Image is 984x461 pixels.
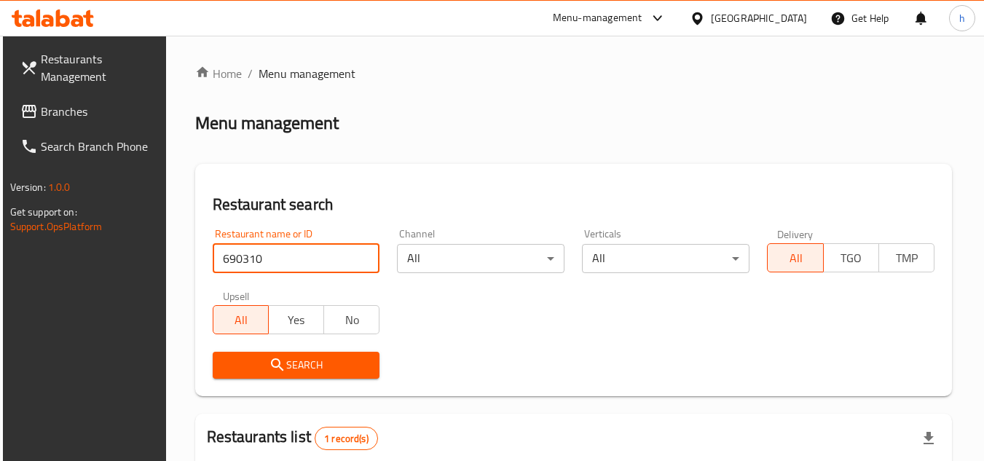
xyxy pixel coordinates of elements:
[219,310,263,331] span: All
[223,291,250,301] label: Upsell
[911,421,946,456] div: Export file
[213,352,380,379] button: Search
[195,65,953,82] nav: breadcrumb
[213,194,935,216] h2: Restaurant search
[553,9,642,27] div: Menu-management
[268,305,324,334] button: Yes
[330,310,374,331] span: No
[397,244,564,273] div: All
[323,305,379,334] button: No
[48,178,71,197] span: 1.0.0
[582,244,749,273] div: All
[41,50,156,85] span: Restaurants Management
[248,65,253,82] li: /
[195,65,242,82] a: Home
[767,243,823,272] button: All
[10,217,103,236] a: Support.OpsPlatform
[878,243,934,272] button: TMP
[774,248,817,269] span: All
[195,111,339,135] h2: Menu management
[275,310,318,331] span: Yes
[830,248,873,269] span: TGO
[777,229,814,239] label: Delivery
[213,305,269,334] button: All
[10,178,46,197] span: Version:
[10,202,77,221] span: Get support on:
[213,244,380,273] input: Search for restaurant name or ID..
[207,426,378,450] h2: Restaurants list
[41,138,156,155] span: Search Branch Phone
[315,432,377,446] span: 1 record(s)
[9,94,168,129] a: Branches
[259,65,355,82] span: Menu management
[41,103,156,120] span: Branches
[711,10,807,26] div: [GEOGRAPHIC_DATA]
[9,129,168,164] a: Search Branch Phone
[224,356,369,374] span: Search
[823,243,879,272] button: TGO
[9,42,168,94] a: Restaurants Management
[885,248,929,269] span: TMP
[315,427,378,450] div: Total records count
[959,10,965,26] span: h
